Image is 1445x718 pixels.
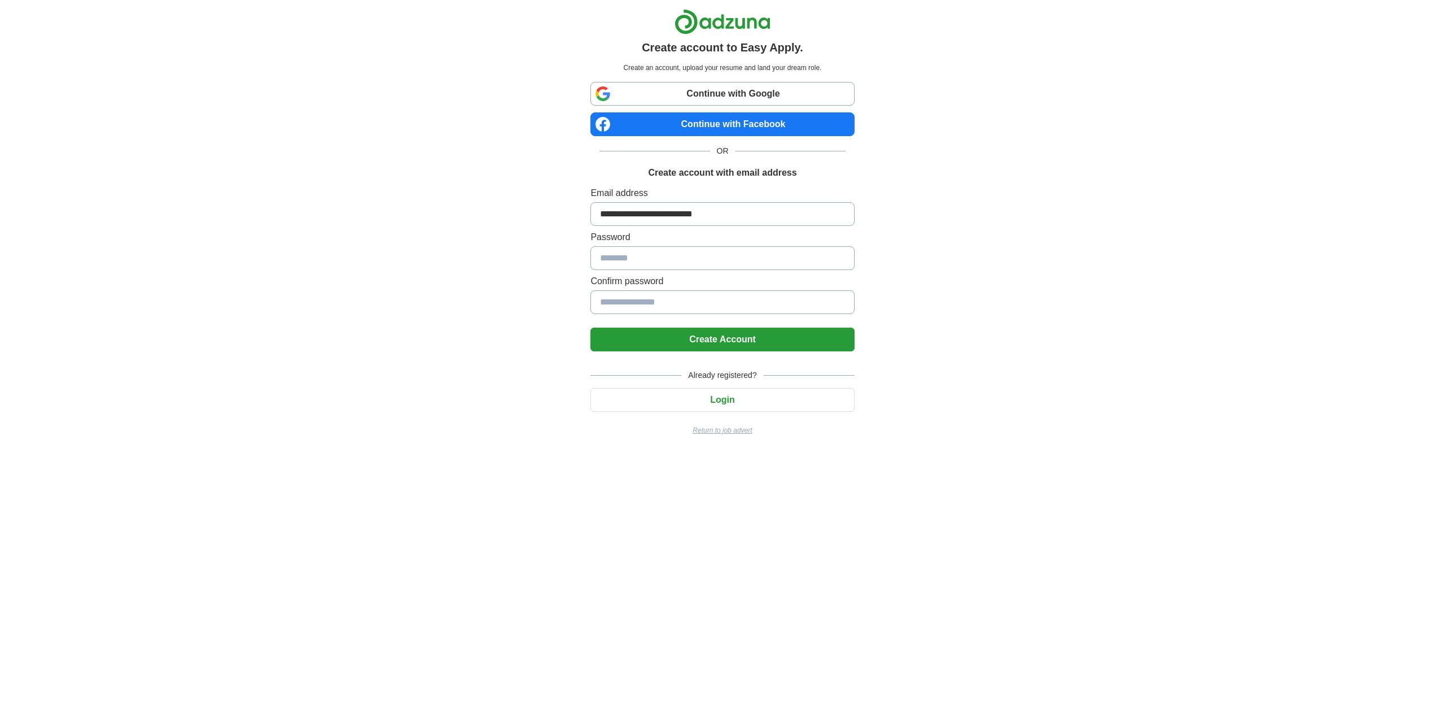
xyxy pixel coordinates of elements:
span: Already registered? [681,369,763,381]
span: OR [710,145,735,157]
a: Continue with Facebook [590,112,854,136]
img: Adzuna logo [675,9,770,34]
a: Login [590,395,854,404]
button: Login [590,388,854,412]
label: Confirm password [590,275,854,288]
p: Create an account, upload your resume and land your dream role. [593,63,852,73]
label: Email address [590,186,854,200]
a: Return to job advert [590,425,854,436]
label: Password [590,230,854,244]
button: Create Account [590,328,854,351]
h1: Create account to Easy Apply. [642,39,803,56]
a: Continue with Google [590,82,854,106]
h1: Create account with email address [648,166,796,180]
